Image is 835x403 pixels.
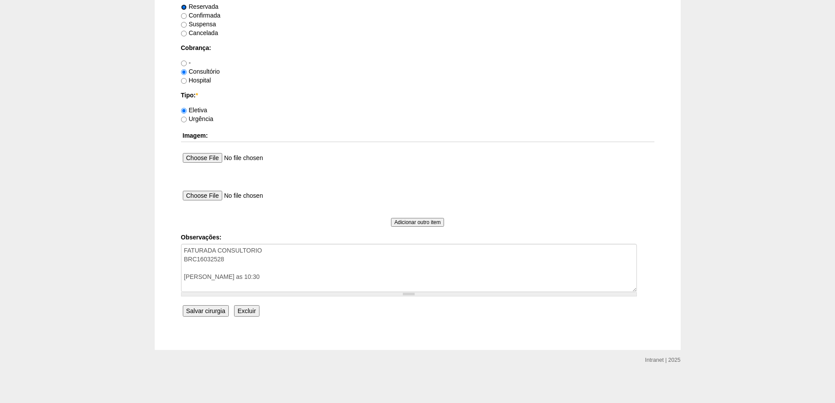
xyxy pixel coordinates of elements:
label: Reservada [181,3,219,10]
input: Eletiva [181,108,187,114]
input: Salvar cirurgia [183,305,229,317]
input: Suspensa [181,22,187,28]
input: Reservada [181,4,187,10]
label: Urgência [181,115,213,122]
label: Cancelada [181,29,218,36]
label: Hospital [181,77,211,84]
label: Cobrança: [181,43,654,52]
input: Urgência [181,117,187,122]
label: Consultório [181,68,220,75]
div: Intranet | 2025 [645,356,681,364]
label: Eletiva [181,107,207,114]
input: - [181,61,187,66]
label: Suspensa [181,21,216,28]
input: Excluir [234,305,259,317]
label: Tipo: [181,91,654,100]
input: Adicionar outro item [391,218,444,227]
th: Imagem: [181,129,654,142]
label: - [181,59,191,66]
input: Consultório [181,69,187,75]
input: Confirmada [181,13,187,19]
span: Este campo é obrigatório. [195,92,198,99]
input: Hospital [181,78,187,84]
label: Confirmada [181,12,220,19]
input: Cancelada [181,31,187,36]
textarea: FATURADA CONSULTORIO BRC16032528 [PERSON_NAME] as 10:30 [181,244,637,292]
label: Observações: [181,233,654,242]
